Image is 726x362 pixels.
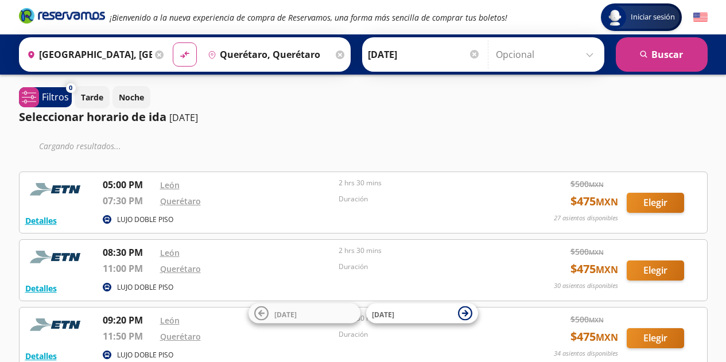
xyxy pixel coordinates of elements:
[75,86,110,108] button: Tarde
[25,313,88,336] img: RESERVAMOS
[119,91,144,103] p: Noche
[25,246,88,268] img: RESERVAMOS
[25,215,57,227] button: Detalles
[339,178,512,188] p: 2 hrs 30 mins
[339,329,512,340] p: Duración
[596,331,618,344] small: MXN
[160,196,201,207] a: Querétaro
[103,262,154,275] p: 11:00 PM
[627,328,684,348] button: Elegir
[39,141,121,151] em: Cargando resultados ...
[496,40,599,69] input: Opcional
[19,7,105,24] i: Brand Logo
[22,40,152,69] input: Buscar Origen
[160,180,180,190] a: León
[627,193,684,213] button: Elegir
[25,178,88,201] img: RESERVAMOS
[249,303,360,324] button: [DATE]
[25,350,57,362] button: Detalles
[112,86,150,108] button: Noche
[160,247,180,258] a: León
[570,328,618,345] span: $ 475
[160,331,201,342] a: Querétaro
[203,40,333,69] input: Buscar Destino
[160,263,201,274] a: Querétaro
[627,260,684,281] button: Elegir
[19,7,105,28] a: Brand Logo
[81,91,103,103] p: Tarde
[103,313,154,327] p: 09:20 PM
[339,246,512,256] p: 2 hrs 30 mins
[570,246,604,258] span: $ 500
[169,111,198,124] p: [DATE]
[25,282,57,294] button: Detalles
[103,178,154,192] p: 05:00 PM
[368,40,480,69] input: Elegir Fecha
[554,281,618,291] p: 30 asientos disponibles
[117,350,173,360] p: LUJO DOBLE PISO
[372,309,394,319] span: [DATE]
[69,83,72,93] span: 0
[589,316,604,324] small: MXN
[19,108,166,126] p: Seleccionar horario de ida
[570,260,618,278] span: $ 475
[626,11,680,23] span: Iniciar sesión
[589,248,604,256] small: MXN
[42,90,69,104] p: Filtros
[570,193,618,210] span: $ 475
[103,194,154,208] p: 07:30 PM
[596,263,618,276] small: MXN
[570,313,604,325] span: $ 500
[616,37,708,72] button: Buscar
[339,262,512,272] p: Duración
[274,309,297,319] span: [DATE]
[589,180,604,189] small: MXN
[117,215,173,225] p: LUJO DOBLE PISO
[570,178,604,190] span: $ 500
[366,303,478,324] button: [DATE]
[19,87,72,107] button: 0Filtros
[596,196,618,208] small: MXN
[693,10,708,25] button: English
[110,12,507,23] em: ¡Bienvenido a la nueva experiencia de compra de Reservamos, una forma más sencilla de comprar tus...
[103,329,154,343] p: 11:50 PM
[160,315,180,326] a: León
[339,194,512,204] p: Duración
[117,282,173,293] p: LUJO DOBLE PISO
[103,246,154,259] p: 08:30 PM
[554,349,618,359] p: 34 asientos disponibles
[554,213,618,223] p: 27 asientos disponibles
